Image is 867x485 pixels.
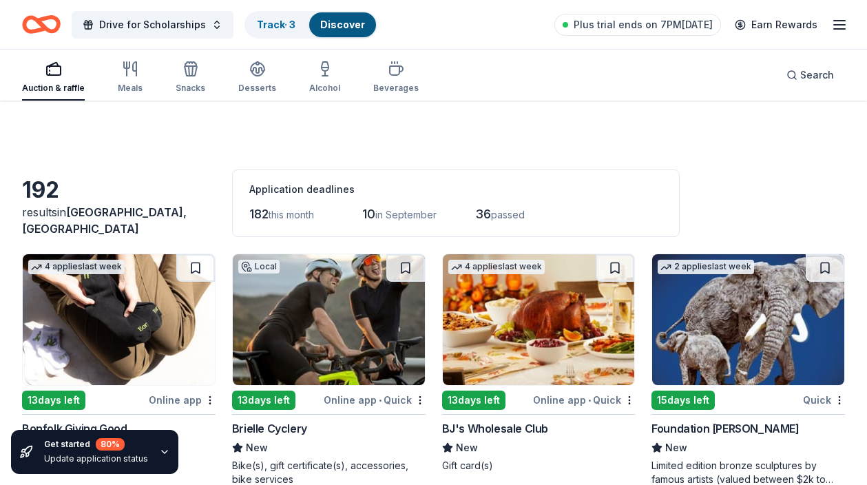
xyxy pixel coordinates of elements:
[379,395,382,406] span: •
[22,8,61,41] a: Home
[448,260,545,274] div: 4 applies last week
[238,55,276,101] button: Desserts
[442,391,505,410] div: 13 days left
[651,391,715,410] div: 15 days left
[775,61,845,89] button: Search
[727,12,826,37] a: Earn Rewards
[44,438,148,451] div: Get started
[149,391,216,409] div: Online app
[249,181,662,198] div: Application deadlines
[238,83,276,94] div: Desserts
[28,260,125,274] div: 4 applies last week
[362,207,375,221] span: 10
[257,19,295,30] a: Track· 3
[491,209,525,220] span: passed
[176,55,205,101] button: Snacks
[442,420,548,437] div: BJ's Wholesale Club
[22,204,216,237] div: results
[533,391,635,409] div: Online app Quick
[651,420,799,437] div: Foundation [PERSON_NAME]
[652,254,844,385] img: Image for Foundation Michelangelo
[118,83,143,94] div: Meals
[22,391,85,410] div: 13 days left
[44,453,148,464] div: Update application status
[22,83,85,94] div: Auction & raffle
[72,11,233,39] button: Drive for Scholarships
[475,207,491,221] span: 36
[176,83,205,94] div: Snacks
[99,17,206,33] span: Drive for Scholarships
[22,205,187,236] span: in
[588,395,591,406] span: •
[233,254,425,385] img: Image for Brielle Cyclery
[246,440,268,456] span: New
[800,67,834,83] span: Search
[232,420,307,437] div: Brielle Cyclery
[244,11,377,39] button: Track· 3Discover
[309,55,340,101] button: Alcohol
[658,260,754,274] div: 2 applies last week
[22,55,85,101] button: Auction & raffle
[96,438,125,451] div: 80 %
[373,55,419,101] button: Beverages
[23,254,215,385] img: Image for Bonfolk Giving Good
[238,260,280,274] div: Local
[249,207,269,221] span: 182
[443,254,635,385] img: Image for BJ's Wholesale Club
[442,254,636,473] a: Image for BJ's Wholesale Club4 applieslast week13days leftOnline app•QuickBJ's Wholesale ClubNewG...
[22,205,187,236] span: [GEOGRAPHIC_DATA], [GEOGRAPHIC_DATA]
[22,254,216,473] a: Image for Bonfolk Giving Good4 applieslast week13days leftOnline appBonfolk Giving GoodNewSocks
[22,176,216,204] div: 192
[665,440,687,456] span: New
[375,209,437,220] span: in September
[232,391,295,410] div: 13 days left
[456,440,478,456] span: New
[269,209,314,220] span: this month
[324,391,426,409] div: Online app Quick
[554,14,721,36] a: Plus trial ends on 7PM[DATE]
[803,391,845,409] div: Quick
[118,55,143,101] button: Meals
[574,17,713,33] span: Plus trial ends on 7PM[DATE]
[373,83,419,94] div: Beverages
[442,459,636,473] div: Gift card(s)
[320,19,365,30] a: Discover
[309,83,340,94] div: Alcohol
